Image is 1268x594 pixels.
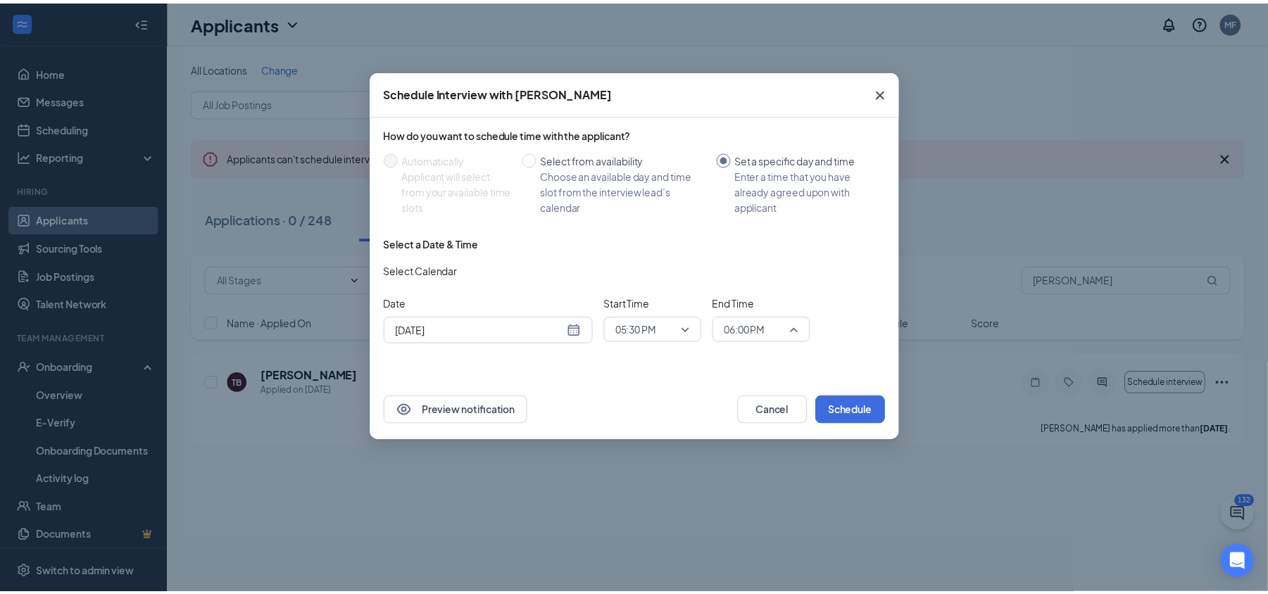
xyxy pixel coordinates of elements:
div: Schedule Interview with [PERSON_NAME] [388,85,619,101]
div: Applicant will select from your available time slots [406,168,517,214]
button: Close [871,70,909,115]
div: Automatically [406,152,517,168]
button: Schedule [824,396,895,424]
div: Select from availability [546,152,713,168]
button: Cancel [746,396,816,424]
input: Sep 15, 2025 [400,322,570,338]
svg: Cross [881,84,898,101]
span: Select Calendar [388,263,463,278]
div: Open Intercom Messenger [1234,546,1268,580]
div: Choose an available day and time slot from the interview lead’s calendar [546,168,713,214]
span: End Time [720,296,819,311]
div: Enter a time that you have already agreed upon with applicant [743,168,884,214]
span: 06:00 PM [732,319,774,340]
button: EyePreview notification [388,396,533,424]
div: Set a specific day and time [743,152,884,168]
div: How do you want to schedule time with the applicant? [388,127,895,141]
svg: Eye [400,402,417,419]
div: Select a Date & Time [388,236,484,251]
span: 05:30 PM [622,319,664,340]
span: Start Time [610,296,709,311]
span: Date [388,296,599,311]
